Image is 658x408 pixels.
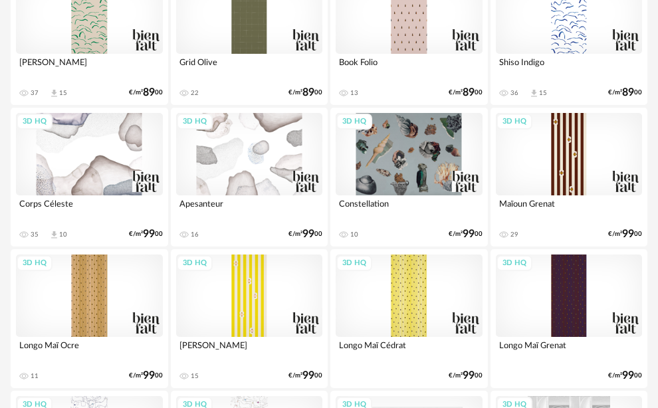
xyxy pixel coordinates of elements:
[336,337,483,363] div: Longo Maï Cédrat
[176,195,323,222] div: Apesanteur
[31,89,39,97] div: 37
[171,249,328,388] a: 3D HQ [PERSON_NAME] 15 €/m²9900
[143,371,155,380] span: 99
[510,89,518,97] div: 36
[16,337,163,363] div: Longo Maï Ocre
[539,89,547,97] div: 15
[129,371,163,380] div: €/m² 00
[49,230,59,240] span: Download icon
[491,108,648,247] a: 3D HQ Maïoun Grenat 29 €/m²9900
[496,114,532,130] div: 3D HQ
[463,371,475,380] span: 99
[302,88,314,97] span: 89
[491,249,648,388] a: 3D HQ Longo Maï Grenat €/m²9900
[510,231,518,239] div: 29
[622,371,634,380] span: 99
[191,231,199,239] div: 16
[171,108,328,247] a: 3D HQ Apesanteur 16 €/m²9900
[302,371,314,380] span: 99
[17,255,53,272] div: 3D HQ
[191,372,199,380] div: 15
[622,230,634,239] span: 99
[302,230,314,239] span: 99
[463,230,475,239] span: 99
[143,230,155,239] span: 99
[463,88,475,97] span: 89
[496,337,643,363] div: Longo Maï Grenat
[177,255,213,272] div: 3D HQ
[288,230,322,239] div: €/m² 00
[350,89,358,97] div: 13
[336,54,483,80] div: Book Folio
[350,231,358,239] div: 10
[622,88,634,97] span: 89
[17,114,53,130] div: 3D HQ
[608,88,642,97] div: €/m² 00
[336,255,372,272] div: 3D HQ
[11,249,168,388] a: 3D HQ Longo Maï Ocre 11 €/m²9900
[16,54,163,80] div: [PERSON_NAME]
[129,230,163,239] div: €/m² 00
[608,230,642,239] div: €/m² 00
[176,54,323,80] div: Grid Olive
[176,337,323,363] div: [PERSON_NAME]
[449,371,483,380] div: €/m² 00
[449,230,483,239] div: €/m² 00
[529,88,539,98] span: Download icon
[449,88,483,97] div: €/m² 00
[288,88,322,97] div: €/m² 00
[330,249,488,388] a: 3D HQ Longo Maï Cédrat €/m²9900
[496,54,643,80] div: Shiso Indigo
[129,88,163,97] div: €/m² 00
[49,88,59,98] span: Download icon
[496,195,643,222] div: Maïoun Grenat
[143,88,155,97] span: 89
[31,372,39,380] div: 11
[496,255,532,272] div: 3D HQ
[31,231,39,239] div: 35
[330,108,488,247] a: 3D HQ Constellation 10 €/m²9900
[16,195,163,222] div: Corps Céleste
[336,114,372,130] div: 3D HQ
[288,371,322,380] div: €/m² 00
[336,195,483,222] div: Constellation
[59,231,67,239] div: 10
[191,89,199,97] div: 22
[608,371,642,380] div: €/m² 00
[177,114,213,130] div: 3D HQ
[11,108,168,247] a: 3D HQ Corps Céleste 35 Download icon 10 €/m²9900
[59,89,67,97] div: 15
